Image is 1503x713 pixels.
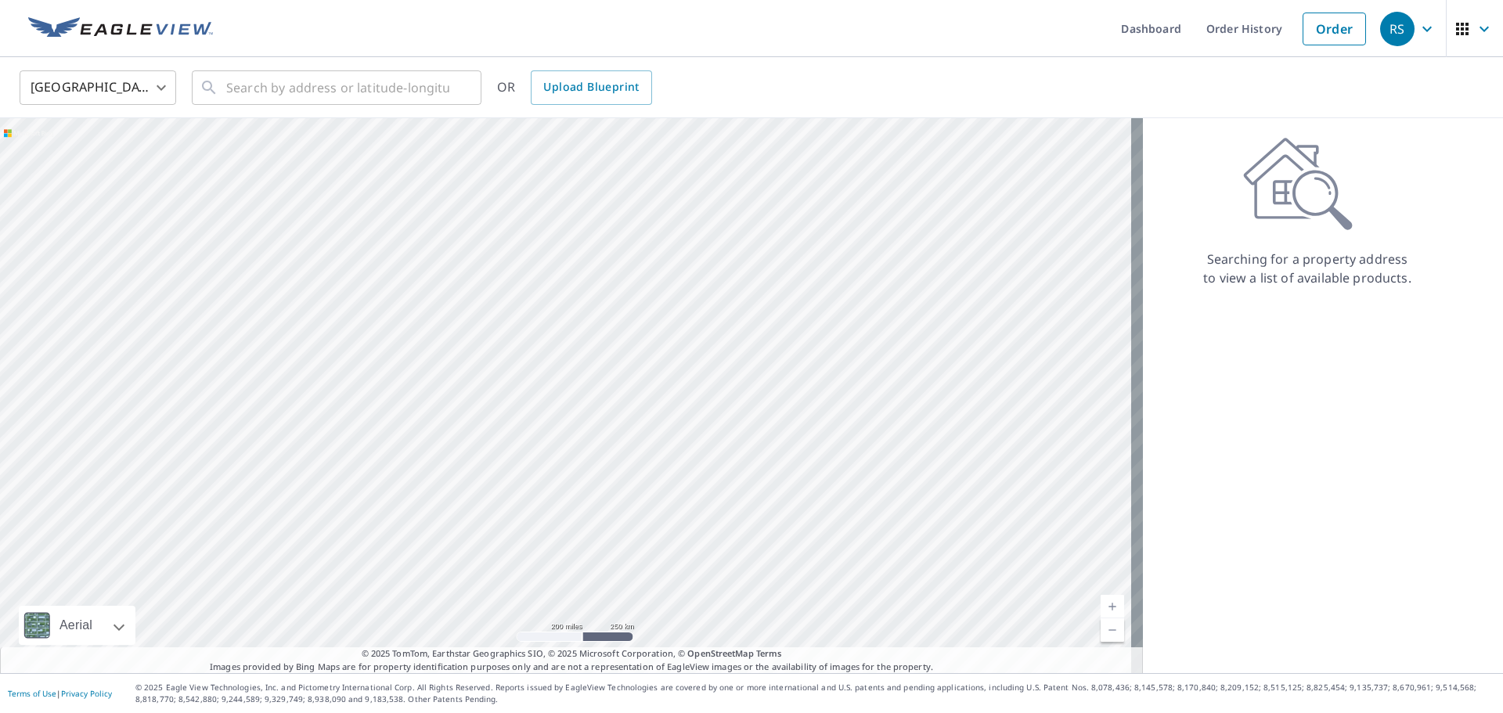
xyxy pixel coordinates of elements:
[1101,618,1124,642] a: Current Level 5, Zoom Out
[8,689,112,698] p: |
[1303,13,1366,45] a: Order
[756,647,782,659] a: Terms
[1202,250,1412,287] p: Searching for a property address to view a list of available products.
[497,70,652,105] div: OR
[135,682,1495,705] p: © 2025 Eagle View Technologies, Inc. and Pictometry International Corp. All Rights Reserved. Repo...
[1101,595,1124,618] a: Current Level 5, Zoom In
[61,688,112,699] a: Privacy Policy
[226,66,449,110] input: Search by address or latitude-longitude
[1380,12,1415,46] div: RS
[362,647,782,661] span: © 2025 TomTom, Earthstar Geographics SIO, © 2025 Microsoft Corporation, ©
[8,688,56,699] a: Terms of Use
[687,647,753,659] a: OpenStreetMap
[19,606,135,645] div: Aerial
[20,66,176,110] div: [GEOGRAPHIC_DATA]
[543,77,639,97] span: Upload Blueprint
[531,70,651,105] a: Upload Blueprint
[28,17,213,41] img: EV Logo
[55,606,97,645] div: Aerial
